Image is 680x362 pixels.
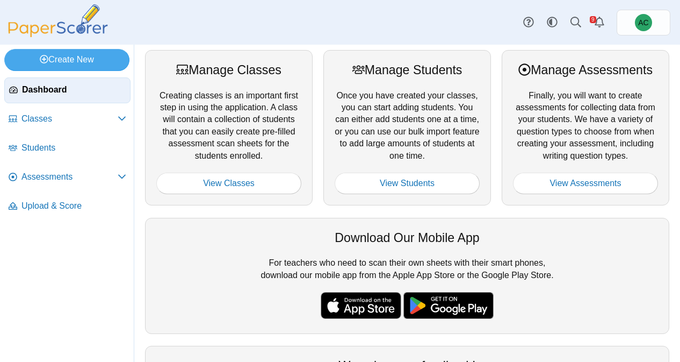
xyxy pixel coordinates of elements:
div: Manage Assessments [513,61,658,79]
a: Assessments [4,165,131,190]
div: Once you have created your classes, you can start adding students. You can either add students on... [323,50,491,205]
span: Classes [21,113,118,125]
span: Upload & Score [21,200,126,212]
a: Upload & Score [4,194,131,219]
div: Manage Classes [156,61,301,79]
a: Create New [4,49,129,70]
span: Students [21,142,126,154]
a: Alerts [588,11,611,34]
div: For teachers who need to scan their own sheets with their smart phones, download our mobile app f... [145,218,669,334]
a: Andrew Christman [617,10,670,36]
img: apple-store-badge.svg [321,292,401,319]
div: Manage Students [335,61,480,79]
span: Assessments [21,171,118,183]
span: Andrew Christman [638,19,648,26]
img: google-play-badge.png [403,292,494,319]
div: Finally, you will want to create assessments for collecting data from your students. We have a va... [502,50,669,205]
img: PaperScorer [4,4,112,37]
div: Download Our Mobile App [156,229,658,246]
div: Creating classes is an important first step in using the application. A class will contain a coll... [145,50,313,205]
a: Classes [4,107,131,132]
a: Dashboard [4,77,131,103]
a: View Assessments [513,173,658,194]
span: Andrew Christman [635,14,652,31]
a: PaperScorer [4,30,112,39]
span: Dashboard [22,84,126,96]
a: View Students [335,173,480,194]
a: View Classes [156,173,301,194]
a: Students [4,136,131,161]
